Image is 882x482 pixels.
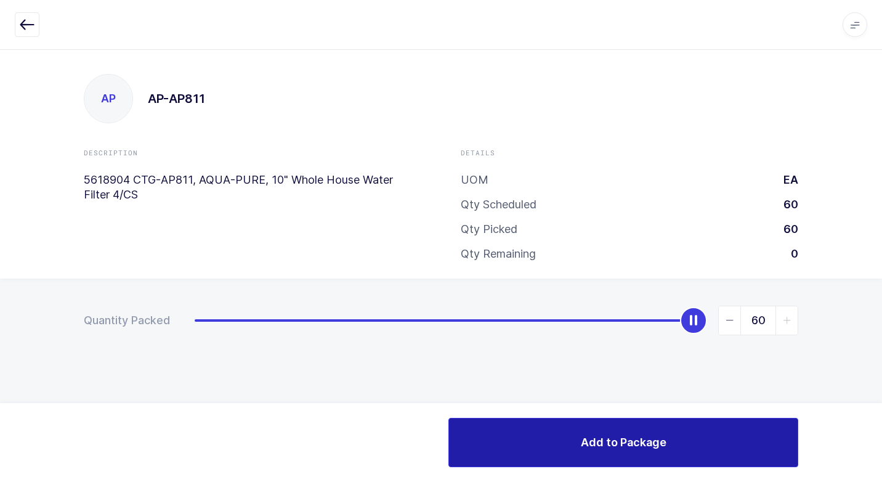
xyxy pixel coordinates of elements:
div: Qty Remaining [461,247,536,261]
div: Qty Scheduled [461,197,536,212]
div: 0 [781,247,798,261]
div: UOM [461,173,488,187]
div: Details [461,148,798,158]
p: 5618904 CTG-AP811, AQUA-PURE, 10" Whole House Water Filter 4/CS [84,173,421,202]
div: Qty Picked [461,222,517,237]
span: Add to Package [581,435,666,450]
div: slider between 0 and 60 [195,306,798,335]
div: EA [774,173,798,187]
div: AP [84,75,132,123]
div: 60 [774,197,798,212]
div: Quantity Packed [84,313,170,328]
h1: AP-AP811 [148,89,205,108]
div: Description [84,148,421,158]
button: Add to Package [448,418,798,467]
div: 60 [774,222,798,237]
